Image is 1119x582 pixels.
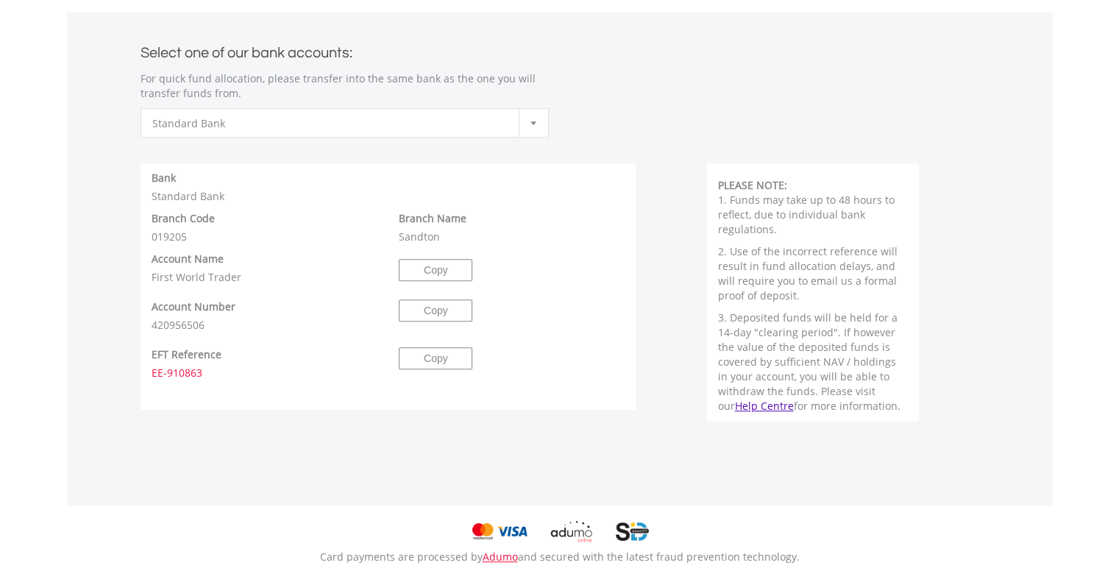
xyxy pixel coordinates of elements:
label: EFT Reference [152,347,221,362]
label: Account Name [152,252,224,266]
div: Standard Bank [141,171,636,204]
p: For quick fund allocation, please transfer into the same bank as the one you will transfer funds ... [141,71,549,101]
p: First World Trader [152,270,377,285]
button: Copy [399,347,472,369]
label: Account Number [152,299,235,314]
div: Sandton [388,211,636,244]
a: Adumo [483,550,518,564]
a: Help Centre [735,399,794,413]
span: EE-910863 [152,366,202,380]
button: Copy [399,259,472,281]
label: Branch Code [152,211,215,226]
button: Copy [399,299,472,322]
p: 3. Deposited funds will be held for a 14-day "clearing period". If however the value of the depos... [718,310,909,414]
span: Standard Bank [152,109,515,138]
div: 019205 [141,211,388,244]
label: Select one of our bank accounts: [141,40,352,60]
b: PLEASE NOTE: [718,178,787,192]
span: 420956506 [152,318,205,332]
label: Branch Name [399,211,466,226]
img: Adumo Logo [530,520,611,542]
img: MasterCard and Visa Logo [469,520,527,542]
label: Bank [152,171,176,185]
p: 2. Use of the incorrect reference will result in fund allocation delays, and will require you to ... [718,244,909,303]
p: 1. Funds may take up to 48 hours to reflect, due to individual bank regulations. [718,193,909,237]
p: Card payments are processed by and secured with the latest fraud prevention technology. [141,550,979,564]
img: SID Logo [615,520,650,542]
